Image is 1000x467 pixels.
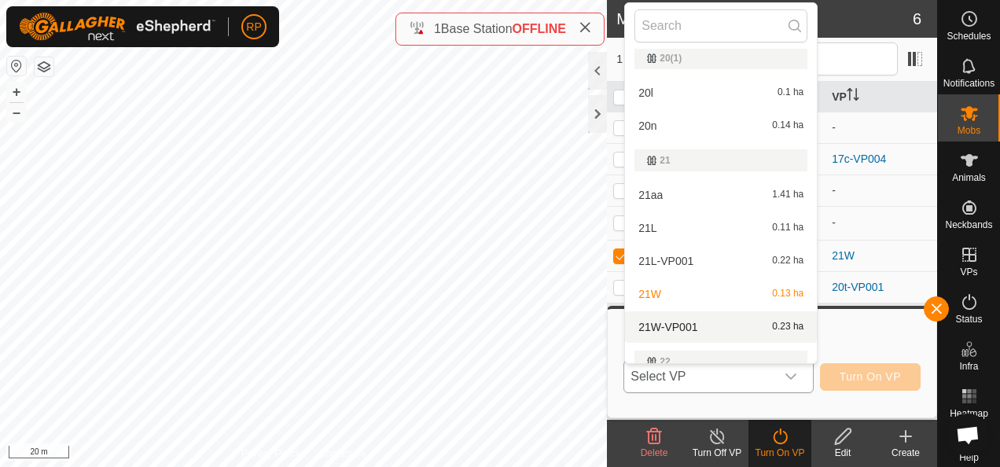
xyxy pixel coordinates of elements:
span: Infra [959,362,978,371]
span: Neckbands [945,220,992,230]
span: 1 [434,22,441,35]
li: 21L [625,212,817,244]
div: 21 [647,156,795,165]
span: Notifications [943,79,994,88]
button: Turn On VP [820,363,921,391]
div: dropdown trigger [775,361,807,392]
span: 0.1 ha [778,87,803,98]
a: 21W [832,249,855,262]
td: - [825,175,937,206]
li: 21L-VP001 [625,245,817,277]
span: 6 [913,7,921,31]
div: Open chat [947,414,989,456]
span: 0.14 ha [772,120,803,131]
a: 17c-VP004 [832,153,886,165]
span: Mobs [958,126,980,135]
button: – [7,103,26,122]
span: 21L-VP001 [638,256,693,267]
td: - [825,206,937,240]
span: 21aa [638,189,663,200]
div: Turn On VP [748,446,811,460]
span: Status [955,314,982,324]
th: VP [825,82,937,112]
span: 21W-VP001 [638,322,697,333]
span: Animals [952,173,986,182]
td: - [825,112,937,143]
span: RP [246,19,261,35]
span: Base Station [441,22,513,35]
button: + [7,83,26,101]
a: Privacy Policy [241,447,300,461]
li: 20n [625,110,817,142]
h2: Mobs [616,9,913,28]
div: Edit [811,446,874,460]
span: VPs [960,267,977,277]
span: 20l [638,87,653,98]
li: 20l [625,77,817,108]
li: 21aa [625,179,817,211]
li: 21W-VP001 [625,311,817,343]
input: Search [634,9,807,42]
button: Reset Map [7,57,26,75]
div: Create [874,446,937,460]
div: 20(1) [647,53,795,63]
span: Help [959,453,979,462]
a: 20t-VP001 [832,281,884,293]
span: Delete [641,447,668,458]
span: 0.22 ha [772,256,803,267]
span: 1.41 ha [772,189,803,200]
div: 22 [647,357,795,366]
span: 21L [638,222,656,233]
span: Select VP [624,361,774,392]
span: 20n [638,120,656,131]
span: 0.11 ha [772,222,803,233]
span: 1 selected [616,51,707,68]
img: Gallagher Logo [19,13,215,41]
span: Heatmap [950,409,988,418]
p-sorticon: Activate to sort [847,90,859,103]
span: OFFLINE [513,22,566,35]
span: 21W [638,289,661,300]
div: Turn Off VP [686,446,748,460]
a: Contact Us [319,447,366,461]
span: 0.13 ha [772,289,803,300]
span: Turn On VP [840,370,901,383]
button: Map Layers [35,57,53,76]
span: 0.23 ha [772,322,803,333]
li: 21W [625,278,817,310]
span: Schedules [947,31,991,41]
